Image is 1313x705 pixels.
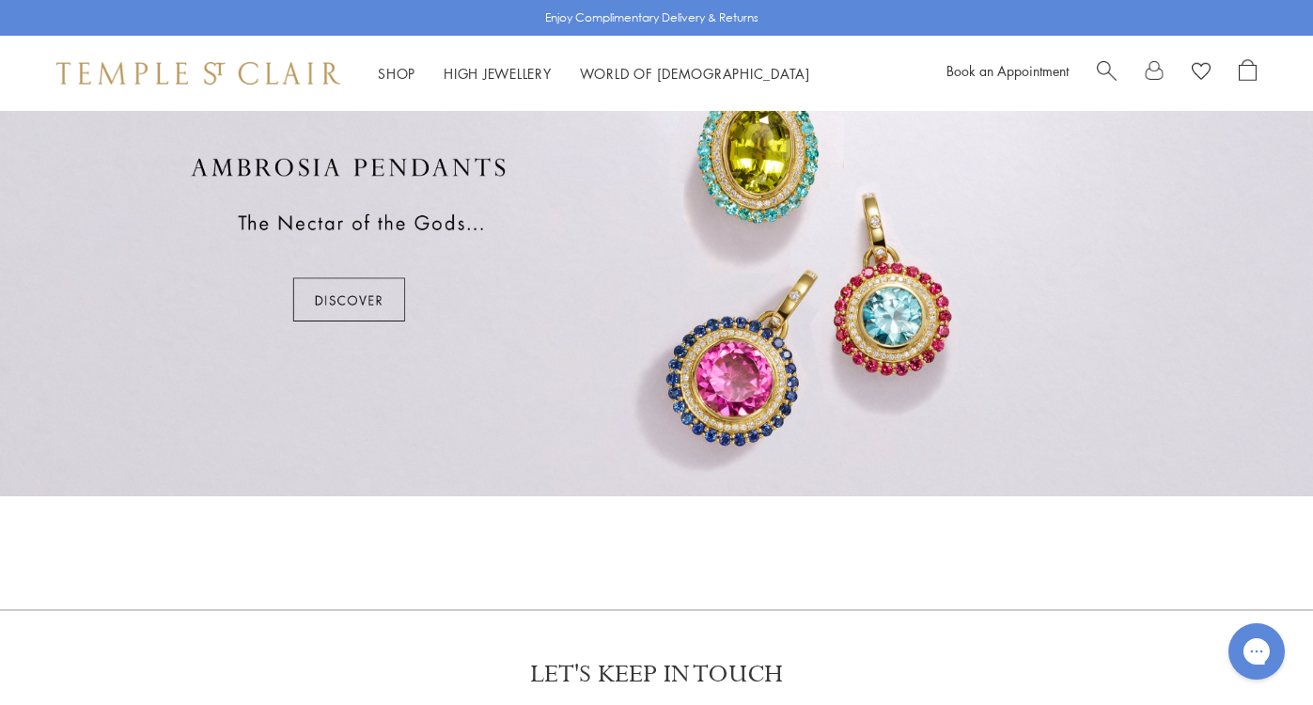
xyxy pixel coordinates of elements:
[530,658,783,691] p: LET'S KEEP IN TOUCH
[1219,617,1294,686] iframe: Gorgias live chat messenger
[1097,59,1117,87] a: Search
[378,62,810,86] nav: Main navigation
[545,8,758,27] p: Enjoy Complimentary Delivery & Returns
[946,61,1069,80] a: Book an Appointment
[1192,59,1211,87] a: View Wishlist
[1239,59,1257,87] a: Open Shopping Bag
[378,64,415,83] a: ShopShop
[444,64,552,83] a: High JewelleryHigh Jewellery
[580,64,810,83] a: World of [DEMOGRAPHIC_DATA]World of [DEMOGRAPHIC_DATA]
[56,62,340,85] img: Temple St. Clair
